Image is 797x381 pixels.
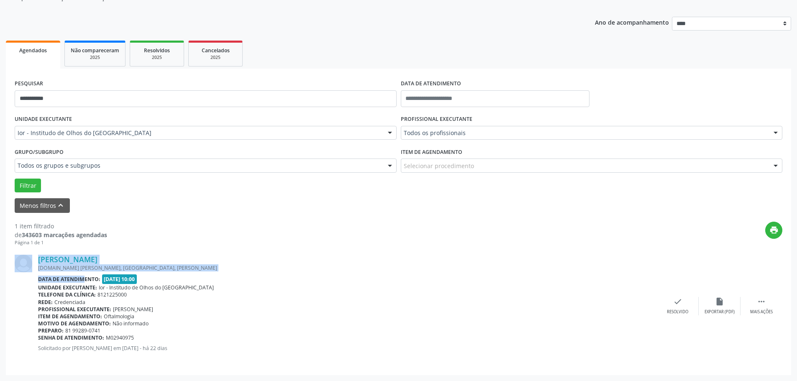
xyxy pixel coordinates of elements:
[38,264,657,271] div: [DOMAIN_NAME] [PERSON_NAME], [GEOGRAPHIC_DATA], [PERSON_NAME]
[757,297,766,306] i: 
[404,129,766,137] span: Todos os profissionais
[102,274,137,284] span: [DATE] 10:00
[404,161,474,170] span: Selecionar procedimento
[673,297,682,306] i: check
[38,327,64,334] b: Preparo:
[144,47,170,54] span: Resolvidos
[715,297,724,306] i: insert_drive_file
[38,276,100,283] b: Data de atendimento:
[401,146,462,159] label: Item de agendamento
[15,222,107,230] div: 1 item filtrado
[65,327,100,334] span: 81 99289-0741
[705,309,735,315] div: Exportar (PDF)
[99,284,214,291] span: Ior - Institudo de Olhos do [GEOGRAPHIC_DATA]
[104,313,134,320] span: Oftalmologia
[106,334,134,341] span: M02940975
[38,334,104,341] b: Senha de atendimento:
[38,306,111,313] b: Profissional executante:
[750,309,773,315] div: Mais ações
[136,54,178,61] div: 2025
[595,17,669,27] p: Ano de acompanhamento
[18,129,379,137] span: Ior - Institudo de Olhos do [GEOGRAPHIC_DATA]
[56,201,65,210] i: keyboard_arrow_up
[38,255,97,264] a: [PERSON_NAME]
[38,345,657,352] p: Solicitado por [PERSON_NAME] em [DATE] - há 22 dias
[15,113,72,126] label: UNIDADE EXECUTANTE
[113,306,153,313] span: [PERSON_NAME]
[38,299,53,306] b: Rede:
[769,225,779,235] i: print
[15,179,41,193] button: Filtrar
[22,231,107,239] strong: 343603 marcações agendadas
[38,313,102,320] b: Item de agendamento:
[54,299,85,306] span: Credenciada
[195,54,236,61] div: 2025
[113,320,149,327] span: Não informado
[202,47,230,54] span: Cancelados
[667,309,688,315] div: Resolvido
[38,320,111,327] b: Motivo de agendamento:
[15,230,107,239] div: de
[19,47,47,54] span: Agendados
[765,222,782,239] button: print
[71,54,119,61] div: 2025
[15,239,107,246] div: Página 1 de 1
[401,113,472,126] label: PROFISSIONAL EXECUTANTE
[38,284,97,291] b: Unidade executante:
[401,77,461,90] label: DATA DE ATENDIMENTO
[97,291,127,298] span: 8121225000
[15,146,64,159] label: Grupo/Subgrupo
[18,161,379,170] span: Todos os grupos e subgrupos
[15,77,43,90] label: PESQUISAR
[71,47,119,54] span: Não compareceram
[15,198,70,213] button: Menos filtroskeyboard_arrow_up
[38,291,96,298] b: Telefone da clínica:
[15,255,32,272] img: img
